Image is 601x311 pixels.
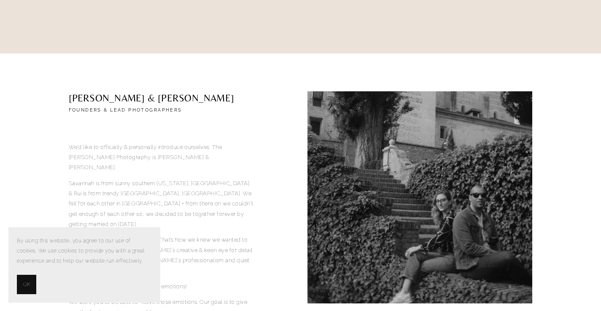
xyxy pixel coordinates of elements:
section: Cookie banner [8,227,160,303]
p: We’re capturing YOUR memories & emotions! [69,282,254,292]
p: Together we make things happen. That’s how we knew we wanted to create together. With [PERSON_NAM... [69,235,254,276]
p: By using this website, you agree to our use of cookies. We use cookies to provide you with a grea... [17,236,152,266]
button: OK [17,275,36,294]
h3: founders & lead PHOTOGRAPHERS [69,107,254,114]
p: We’d like to officially & personally introduce ourselves. The [PERSON_NAME] Photography is [PERSO... [69,142,254,173]
span: OK [23,279,30,290]
h2: [PERSON_NAME] & [PERSON_NAME] [69,91,254,105]
p: Savannah is from sunny southern [US_STATE], [GEOGRAPHIC_DATA] & Rui is from trendy [GEOGRAPHIC_DA... [69,178,254,230]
